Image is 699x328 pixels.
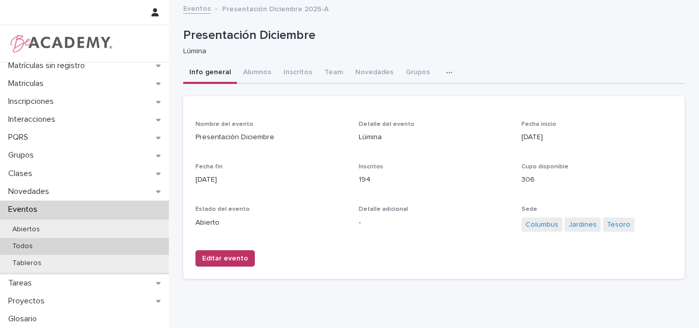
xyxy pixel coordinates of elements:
[183,28,681,43] p: Presentación Diciembre
[195,217,346,228] p: Abierto
[195,121,253,127] span: Nombre del evento
[183,2,211,14] a: Eventos
[195,206,250,212] span: Estado del evento
[569,220,597,230] a: Jardines
[4,225,48,234] p: Abiertos
[359,174,510,185] p: 194
[4,296,53,306] p: Proyectos
[4,259,50,268] p: Tableros
[607,220,630,230] a: Tesoro
[359,206,408,212] span: Detalle adicional
[4,169,40,179] p: Clases
[183,47,676,56] p: Lúmina
[521,164,569,170] span: Cupo disponible
[526,220,558,230] a: Columbus
[195,250,255,267] button: Editar evento
[400,62,436,84] button: Grupos
[195,164,223,170] span: Fecha fin
[195,132,346,143] p: Presentación Diciembre
[4,278,40,288] p: Tareas
[8,33,113,54] img: WPrjXfSUmiLcdUfaYY4Q
[4,187,57,196] p: Novedades
[4,79,52,89] p: Matriculas
[359,121,414,127] span: Detalle del evento
[4,205,46,214] p: Eventos
[183,62,237,84] button: Info general
[521,174,672,185] p: 306
[202,253,248,264] span: Editar evento
[359,217,510,228] p: -
[222,3,329,14] p: Presentación Diciembre 2025-A
[521,121,556,127] span: Fecha inicio
[4,314,45,324] p: Glosario
[521,132,672,143] p: [DATE]
[277,62,318,84] button: Inscritos
[359,164,383,170] span: Inscritos
[4,115,63,124] p: Interacciones
[318,62,349,84] button: Team
[521,206,537,212] span: Sede
[349,62,400,84] button: Novedades
[237,62,277,84] button: Alumnos
[4,242,41,251] p: Todos
[4,61,93,71] p: Matrículas sin registro
[4,133,36,142] p: PQRS
[4,97,62,106] p: Inscripciones
[359,132,510,143] p: Lúmina
[195,174,346,185] p: [DATE]
[4,150,42,160] p: Grupos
